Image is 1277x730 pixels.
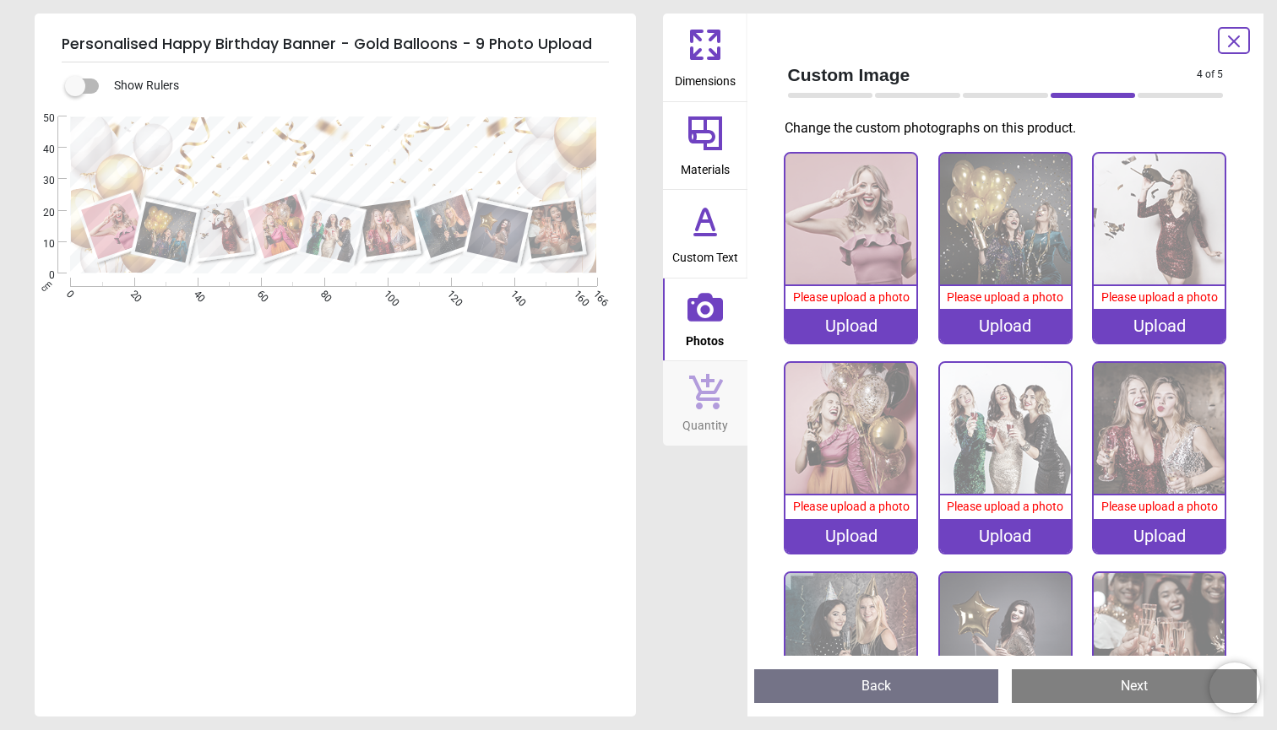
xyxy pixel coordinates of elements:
span: Dimensions [675,65,736,90]
div: Upload [1094,309,1225,343]
span: 166 [590,288,600,299]
div: Upload [785,519,916,553]
button: Back [754,669,999,703]
button: Dimensions [663,14,747,101]
span: 30 [23,174,55,188]
span: Please upload a photo [947,290,1063,304]
button: Next [1012,669,1257,703]
span: Please upload a photo [793,290,910,304]
span: 0 [63,288,74,299]
span: 160 [570,288,581,299]
span: Please upload a photo [793,500,910,513]
span: Custom Text [672,241,738,267]
div: Upload [940,519,1071,553]
button: Custom Text [663,190,747,278]
span: 40 [23,143,55,157]
p: Change the custom photographs on this product. [785,119,1237,138]
span: 0 [23,268,55,283]
span: Photos [686,325,724,350]
span: 20 [127,288,138,299]
span: 40 [190,288,201,299]
button: Quantity [663,361,747,446]
div: Show Rulers [75,76,636,96]
span: Please upload a photo [1101,290,1218,304]
span: Quantity [682,409,728,435]
span: 100 [380,288,391,299]
button: Materials [663,102,747,190]
iframe: Brevo live chat [1209,662,1260,713]
span: 140 [507,288,518,299]
div: Upload [1094,519,1225,553]
button: Photos [663,278,747,361]
span: 20 [23,206,55,220]
h5: Personalised Happy Birthday Banner - Gold Balloons - 9 Photo Upload [62,27,609,62]
span: 10 [23,237,55,251]
span: 60 [253,288,264,299]
span: Custom Image [788,62,1198,87]
span: 50 [23,111,55,126]
span: cm [39,278,54,294]
span: Materials [681,154,730,179]
span: Please upload a photo [1101,500,1218,513]
span: 4 of 5 [1197,68,1223,82]
div: Upload [785,309,916,343]
div: Upload [940,309,1071,343]
span: Please upload a photo [947,500,1063,513]
span: 120 [443,288,454,299]
span: 80 [317,288,328,299]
